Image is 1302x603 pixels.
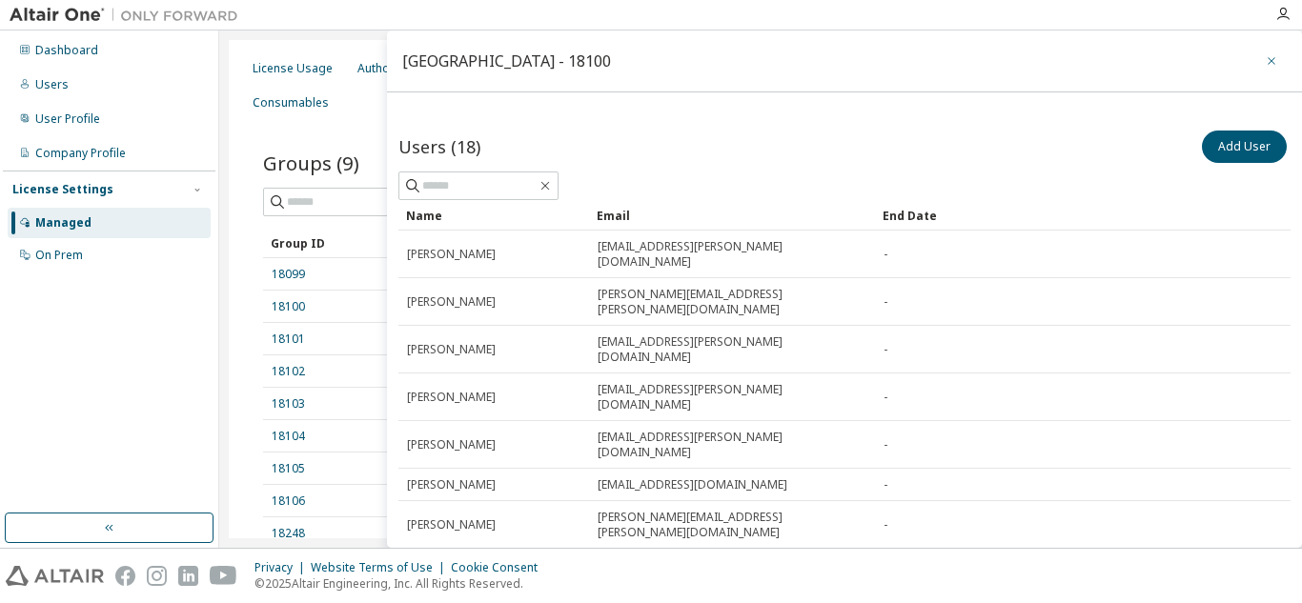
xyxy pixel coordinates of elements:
span: [PERSON_NAME] [407,437,496,452]
img: facebook.svg [115,566,135,586]
div: License Usage [253,61,333,76]
p: © 2025 Altair Engineering, Inc. All Rights Reserved. [254,575,549,592]
img: instagram.svg [147,566,167,586]
img: Altair One [10,6,248,25]
span: - [884,517,887,533]
div: End Date [883,200,1218,231]
div: Group ID [271,228,446,258]
span: - [884,342,887,357]
span: [PERSON_NAME][EMAIL_ADDRESS][PERSON_NAME][DOMAIN_NAME] [598,287,866,317]
div: On Prem [35,248,83,263]
span: - [884,390,887,405]
span: - [884,477,887,492]
button: Add User [1202,131,1287,163]
div: Cookie Consent [451,560,549,575]
span: - [884,294,887,310]
div: Website Terms of Use [311,560,451,575]
span: [PERSON_NAME] [407,390,496,405]
span: [PERSON_NAME] [407,294,496,310]
a: 18104 [272,429,305,444]
div: Managed [35,215,92,231]
a: 18099 [272,267,305,282]
span: [EMAIL_ADDRESS][PERSON_NAME][DOMAIN_NAME] [598,334,866,365]
span: [EMAIL_ADDRESS][DOMAIN_NAME] [598,477,787,492]
a: 18102 [272,364,305,379]
a: 18248 [272,526,305,541]
div: Users [35,77,69,92]
span: - [884,247,887,262]
a: 18105 [272,461,305,476]
div: Company Profile [35,146,126,161]
span: [PERSON_NAME][EMAIL_ADDRESS][PERSON_NAME][DOMAIN_NAME] [598,510,866,540]
div: Name [406,200,581,231]
span: [EMAIL_ADDRESS][PERSON_NAME][DOMAIN_NAME] [598,430,866,460]
div: Consumables [253,95,329,111]
div: License Settings [12,182,113,197]
span: [EMAIL_ADDRESS][PERSON_NAME][DOMAIN_NAME] [598,382,866,412]
a: 18103 [272,396,305,412]
div: Dashboard [35,43,98,58]
span: [PERSON_NAME] [407,342,496,357]
span: Groups (9) [263,150,359,176]
span: [PERSON_NAME] [407,517,496,533]
span: - [884,437,887,452]
span: Users (18) [398,135,480,158]
span: [EMAIL_ADDRESS][PERSON_NAME][DOMAIN_NAME] [598,239,866,270]
img: altair_logo.svg [6,566,104,586]
a: 18106 [272,493,305,509]
div: User Profile [35,111,100,127]
div: [GEOGRAPHIC_DATA] - 18100 [402,53,611,69]
div: Email [597,200,867,231]
div: Authorized Machines [357,61,473,76]
img: linkedin.svg [178,566,198,586]
a: 18100 [272,299,305,314]
span: [PERSON_NAME] [407,247,496,262]
div: Privacy [254,560,311,575]
a: 18101 [272,332,305,347]
span: [PERSON_NAME] [407,477,496,492]
img: youtube.svg [210,566,237,586]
